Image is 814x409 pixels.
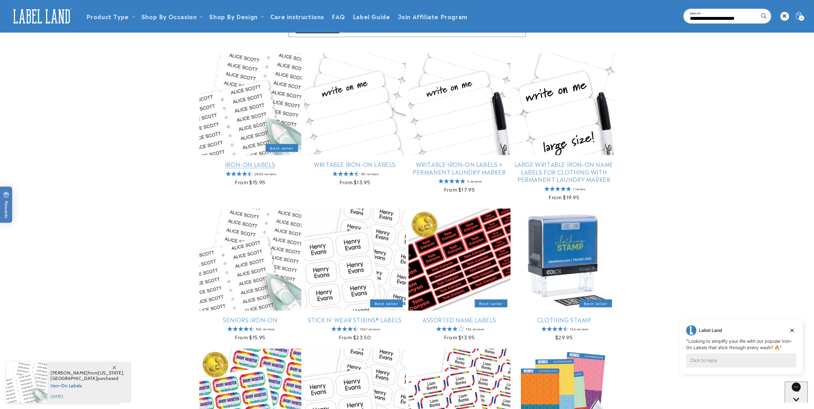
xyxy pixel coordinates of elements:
[675,318,808,383] iframe: Gorgias live chat campaigns
[51,394,124,399] span: [DATE]
[51,375,97,381] span: [GEOGRAPHIC_DATA]
[408,161,510,176] a: Writable Iron-On Labels + Permanent Laundry Marker
[743,9,757,23] button: Clear search term
[304,161,406,168] a: Writable Iron-On Labels
[138,9,206,24] summary: Shop By Occasion
[10,6,74,26] img: Label Land
[98,370,123,376] span: [US_STATE]
[332,12,345,20] span: FAQ
[800,15,802,21] span: 4
[7,4,76,28] a: Label Land
[513,316,615,323] a: Clothing Stamp
[199,316,301,323] a: Seniors Iron-On
[205,9,266,24] summary: Shop By Design
[141,12,197,20] span: Shop By Occasion
[304,316,406,323] a: Stick N' Wear Stikins® Labels
[209,12,257,20] a: Shop By Design
[394,9,471,24] a: Join Affiliate Program
[398,12,467,20] span: Join Affiliate Program
[51,370,124,381] span: from , purchased
[83,9,138,24] summary: Product Type
[270,12,324,20] span: Care instructions
[51,370,88,376] span: [PERSON_NAME]
[408,316,510,323] a: Assorted Name Labels
[86,12,129,20] a: Product Type
[328,9,349,24] a: FAQ
[757,9,771,23] button: Search
[785,381,808,403] iframe: Gorgias live chat messenger
[353,12,390,20] span: Label Guide
[513,161,615,183] a: Large Writable Iron-On Name Labels for Clothing with Permanent Laundry Marker
[51,381,124,389] span: Iron-On Labels
[266,9,328,24] a: Care instructions
[349,9,394,24] a: Label Guide
[3,192,9,218] span: Rewards
[199,161,301,168] a: Iron-On Labels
